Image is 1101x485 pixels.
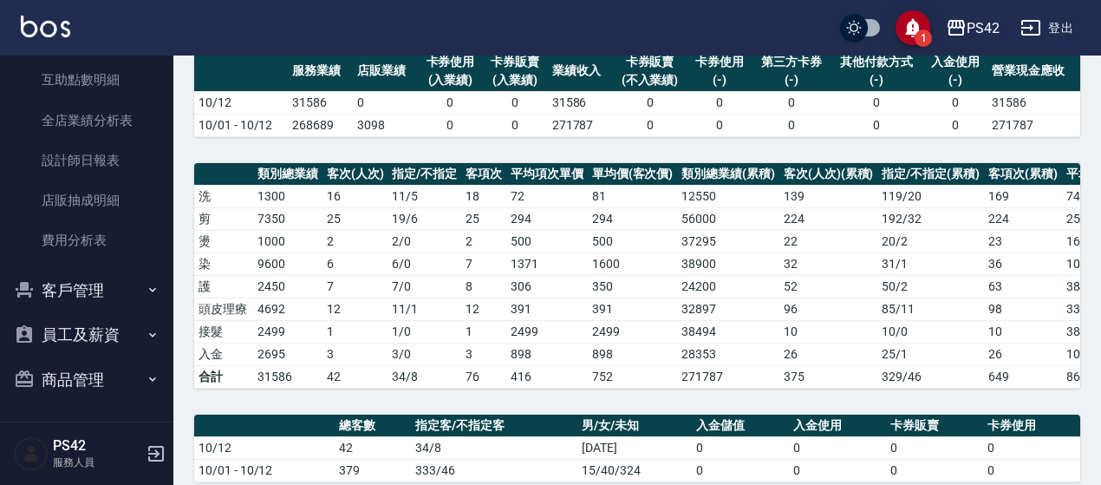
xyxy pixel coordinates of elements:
[506,207,588,230] td: 294
[418,91,483,114] td: 0
[461,185,506,207] td: 18
[194,365,253,388] td: 合計
[506,298,588,320] td: 391
[984,230,1062,252] td: 23
[588,207,678,230] td: 294
[588,298,678,320] td: 391
[194,320,253,343] td: 接髮
[877,298,984,320] td: 85 / 11
[7,357,166,403] button: 商品管理
[987,91,1080,114] td: 31586
[677,275,779,298] td: 24200
[939,10,1007,46] button: PS42
[984,252,1062,275] td: 36
[388,298,461,320] td: 11 / 1
[388,343,461,365] td: 3 / 0
[677,365,779,388] td: 271787
[411,415,577,437] th: 指定客/不指定客
[616,53,682,71] div: 卡券販賣
[411,436,577,459] td: 34/8
[877,207,984,230] td: 192 / 32
[779,230,878,252] td: 22
[506,252,588,275] td: 1371
[14,436,49,471] img: Person
[984,207,1062,230] td: 224
[677,185,779,207] td: 12550
[418,114,483,136] td: 0
[461,207,506,230] td: 25
[677,320,779,343] td: 38494
[353,51,418,92] th: 店販業績
[886,436,983,459] td: 0
[388,163,461,186] th: 指定/不指定
[461,230,506,252] td: 2
[194,415,1080,482] table: a dense table
[923,91,988,114] td: 0
[322,163,388,186] th: 客次(人次)
[461,320,506,343] td: 1
[756,53,826,71] div: 第三方卡券
[692,459,789,482] td: 0
[288,114,353,136] td: 268689
[322,320,388,343] td: 1
[506,275,588,298] td: 306
[967,17,1000,39] div: PS42
[983,415,1080,437] th: 卡券使用
[756,71,826,89] div: (-)
[779,275,878,298] td: 52
[322,207,388,230] td: 25
[577,436,692,459] td: [DATE]
[835,71,919,89] div: (-)
[588,275,678,298] td: 350
[612,114,687,136] td: 0
[588,252,678,275] td: 1600
[194,459,335,482] td: 10/01 - 10/12
[779,320,878,343] td: 10
[831,91,923,114] td: 0
[877,230,984,252] td: 20 / 2
[53,455,141,470] p: 服務人員
[877,275,984,298] td: 50 / 2
[253,343,322,365] td: 2695
[322,230,388,252] td: 2
[253,185,322,207] td: 1300
[692,436,789,459] td: 0
[194,230,253,252] td: 燙
[896,10,930,45] button: save
[7,220,166,260] a: 費用分析表
[588,185,678,207] td: 81
[779,163,878,186] th: 客次(人次)(累積)
[483,114,548,136] td: 0
[984,163,1062,186] th: 客項次(累積)
[335,436,411,459] td: 42
[21,16,70,37] img: Logo
[322,298,388,320] td: 12
[789,415,886,437] th: 入金使用
[461,365,506,388] td: 76
[335,415,411,437] th: 總客數
[588,343,678,365] td: 898
[752,91,831,114] td: 0
[983,436,1080,459] td: 0
[915,29,932,47] span: 1
[577,415,692,437] th: 男/女/未知
[388,275,461,298] td: 7 / 0
[506,365,588,388] td: 416
[983,459,1080,482] td: 0
[779,252,878,275] td: 32
[422,71,479,89] div: (入業績)
[984,343,1062,365] td: 26
[984,320,1062,343] td: 10
[687,91,752,114] td: 0
[7,60,166,100] a: 互助點數明細
[835,53,919,71] div: 其他付款方式
[253,230,322,252] td: 1000
[886,415,983,437] th: 卡券販賣
[7,141,166,180] a: 設計師日報表
[194,298,253,320] td: 頭皮理療
[194,343,253,365] td: 入金
[877,185,984,207] td: 119 / 20
[7,180,166,220] a: 店販抽成明細
[928,53,984,71] div: 入金使用
[322,252,388,275] td: 6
